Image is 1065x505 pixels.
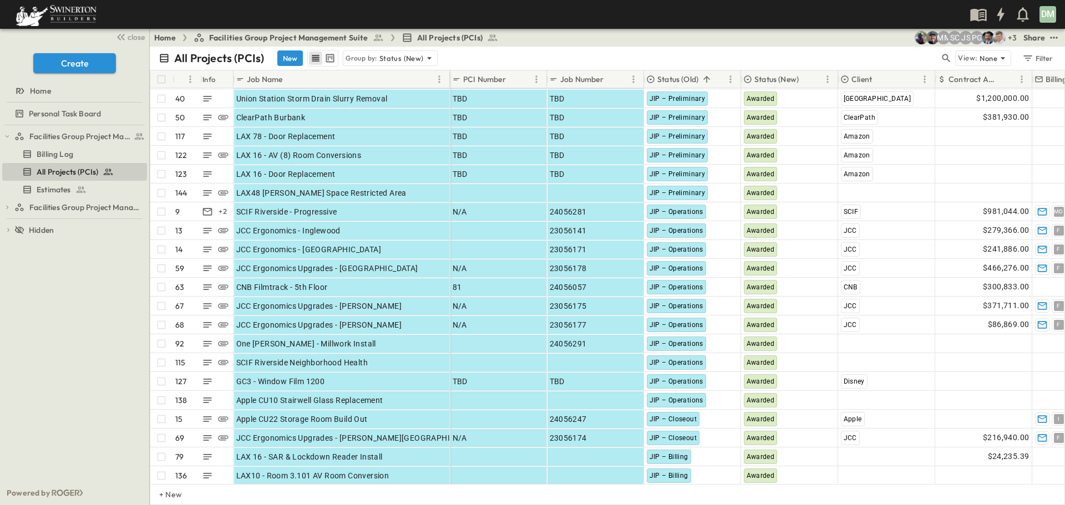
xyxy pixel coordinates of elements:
span: JIP – Preliminary [650,95,706,103]
span: 24056247 [550,414,587,425]
span: ClearPath [844,114,876,121]
span: [GEOGRAPHIC_DATA] [844,95,911,103]
span: N/A [453,263,467,274]
span: Home [30,85,51,96]
span: Awarded [747,378,775,385]
span: JCC [844,302,857,310]
p: 127 [175,376,187,387]
button: Menu [724,73,737,86]
span: TBD [550,112,565,123]
span: JCC [844,264,857,272]
span: close [128,32,145,43]
span: Awarded [747,264,775,272]
span: JIP – Preliminary [650,189,706,197]
span: JIP – Preliminary [650,151,706,159]
a: Facilities Group Project Management Suite (Copy) [14,200,145,215]
div: Facilities Group Project Management Suite (Copy)test [2,198,147,216]
span: JIP – Billing [650,453,688,461]
a: Personal Task Board [2,106,145,121]
span: TBD [453,169,468,180]
span: 23056177 [550,319,587,330]
span: GC3 - Window Film 1200 [236,376,325,387]
span: Awarded [747,359,775,366]
button: Menu [184,73,197,86]
span: SCIF [844,208,859,216]
span: N/A [453,319,467,330]
button: Create [33,53,116,73]
span: 23056141 [550,225,587,236]
span: 24056291 [550,338,587,349]
span: $466,276.00 [983,262,1029,274]
span: $241,886.00 [983,243,1029,256]
div: Share [1023,32,1045,43]
button: Sort [701,73,713,85]
button: Sort [606,73,618,85]
span: JIP – Operations [650,208,703,216]
p: 79 [175,451,184,462]
span: Awarded [747,283,775,291]
button: Sort [285,73,297,85]
p: PCI Number [463,74,506,85]
span: N/A [453,206,467,217]
p: 122 [175,150,187,161]
span: $981,044.00 [983,205,1029,218]
p: 9 [175,206,180,217]
span: TBD [453,131,468,142]
span: Awarded [747,415,775,423]
span: JCC [844,321,857,329]
img: Aaron Anderson (aaron.anderson@swinerton.com) [992,31,1006,44]
span: Estimates [37,184,71,195]
div: Sebastian Canal (sebastian.canal@swinerton.com) [948,31,961,44]
span: TBD [550,131,565,142]
p: 69 [175,432,184,443]
span: Awarded [747,95,775,103]
p: 63 [175,282,184,293]
span: $279,366.00 [983,224,1029,237]
button: Menu [530,73,543,86]
span: $216,940.00 [983,431,1029,444]
span: Disney [844,378,865,385]
span: TBD [453,376,468,387]
div: + 2 [216,205,230,218]
span: JIP – Preliminary [650,132,706,140]
button: row view [309,52,322,65]
span: Apple CU22 Storage Room Build Out [236,414,368,425]
span: JIP – Operations [650,359,703,366]
span: CNB [844,283,858,291]
button: Menu [1015,73,1028,86]
span: LAX48 [PERSON_NAME] Space Restricted Area [236,187,407,198]
div: Filter [1022,52,1053,64]
p: 59 [175,263,184,274]
button: Sort [1003,73,1015,85]
span: JCC Ergonomics Upgrades - [PERSON_NAME] [236,300,402,312]
span: 24056281 [550,206,587,217]
span: $24,235.39 [988,450,1029,463]
span: Union Station Storm Drain Slurry Removal [236,93,388,104]
span: JCC [844,434,857,442]
span: 23056175 [550,300,587,312]
span: 23056178 [550,263,587,274]
div: Info [202,64,216,95]
p: + New [159,489,166,500]
span: TBD [453,150,468,161]
span: Awarded [747,340,775,348]
p: View: [958,52,977,64]
span: TBD [550,376,565,387]
span: $381,930.00 [983,111,1029,124]
a: Estimates [2,182,145,197]
span: ClearPath Burbank [236,112,306,123]
button: Menu [918,73,931,86]
button: Menu [821,73,834,86]
span: JIP – Preliminary [650,170,706,178]
p: Job Number [560,74,603,85]
span: TBD [550,169,565,180]
span: Awarded [747,114,775,121]
p: + 3 [1008,32,1019,43]
span: Awarded [747,321,775,329]
button: Filter [1018,50,1056,66]
span: JIP – Closeout [650,415,697,423]
button: test [1047,31,1061,44]
span: JIP – Operations [650,283,703,291]
span: Awarded [747,170,775,178]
